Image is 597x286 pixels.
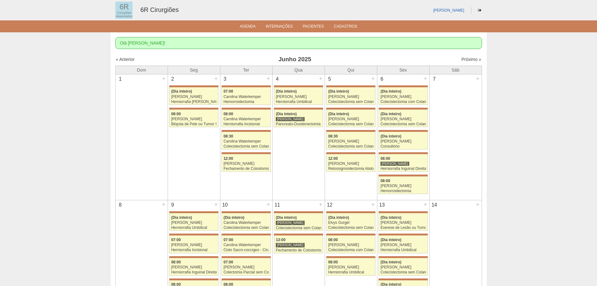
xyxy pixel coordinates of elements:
[273,200,282,210] div: 11
[326,256,375,258] div: Key: Maria Braido
[380,270,426,274] div: Colecistectomia sem Colangiografia VL
[115,66,168,74] th: Dom
[328,167,374,171] div: Retossigmoidectomia Abdominal
[377,200,387,210] div: 13
[328,248,374,252] div: Colecistectomia com Colangiografia VL
[379,213,427,231] a: (Dia inteiro) [PERSON_NAME] Exerese de Lesão ou Tumor de Pele
[370,74,376,83] div: +
[326,87,375,105] a: (Dia inteiro) [PERSON_NAME] Colecistectomia sem Colangiografia VL
[380,89,401,94] span: (Dia inteiro)
[274,211,323,213] div: Key: Maria Braido
[140,6,179,13] a: 6R Cirurgiões
[222,235,270,253] a: 07:00 Carolina Waterkemper Cisto Sacro-coccígeo - Cirurgia
[223,162,269,166] div: [PERSON_NAME]
[325,74,335,84] div: 5
[222,108,270,110] div: Key: Maria Braido
[379,87,427,105] a: (Dia inteiro) [PERSON_NAME] Colecistectomia com Colangiografia VL
[171,117,217,121] div: [PERSON_NAME]
[223,89,233,94] span: 07:00
[222,132,270,149] a: 08:30 Carolina Waterkemper Colecistectomia sem Colangiografia VL
[169,211,218,213] div: Key: Maria Braido
[222,87,270,105] a: 07:00 Carolina Waterkemper Hemorroidectomia
[379,130,427,132] div: Key: Maria Braido
[380,184,426,188] div: [PERSON_NAME]
[213,200,219,208] div: +
[303,24,324,30] a: Pacientes
[379,154,427,172] a: 08:00 [PERSON_NAME] Herniorrafia Inguinal Direita
[274,87,323,105] a: (Dia inteiro) [PERSON_NAME] Herniorrafia Umbilical
[171,270,217,274] div: Herniorrafia Inguinal Direita
[222,85,270,87] div: Key: Maria Braido
[380,265,426,269] div: [PERSON_NAME]
[326,154,375,172] a: 12:00 [PERSON_NAME] Retossigmoidectomia Abdominal
[379,152,427,154] div: Key: Maria Braido
[379,234,427,235] div: Key: Maria Braido
[161,74,166,83] div: +
[461,57,481,62] a: Próximo »
[115,37,482,49] div: Olá [PERSON_NAME]!
[222,154,270,172] a: 12:00 [PERSON_NAME] Fechamento de Colostomia ou Enterostomia
[380,215,401,220] span: (Dia inteiro)
[168,200,178,210] div: 9
[379,235,427,253] a: (Dia inteiro) [PERSON_NAME] Herniorrafia Umbilical
[169,278,218,280] div: Key: Maria Braido
[223,243,269,247] div: Carolina Waterkemper
[276,248,321,252] div: Fechamento de Colostomia ou Enterostomia
[379,258,427,276] a: (Dia inteiro) [PERSON_NAME] Colecistectomia sem Colangiografia VL
[328,134,338,138] span: 08:30
[116,200,125,210] div: 8
[276,226,321,230] div: Colecistectomia sem Colangiografia
[318,74,323,83] div: +
[223,144,269,148] div: Colecistectomia sem Colangiografia VL
[223,134,233,138] span: 08:30
[169,256,218,258] div: Key: Maria Braido
[213,74,219,83] div: +
[222,152,270,154] div: Key: Maria Braido
[266,24,293,30] a: Internações
[326,235,375,253] a: 08:00 [PERSON_NAME] Colecistectomia com Colangiografia VL
[380,156,390,161] span: 08:00
[222,278,270,280] div: Key: Maria Braido
[222,258,270,276] a: 07:00 [PERSON_NAME] Colectomia Parcial sem Colostomia
[222,256,270,258] div: Key: Maria Braido
[223,260,233,264] span: 07:00
[223,156,233,161] span: 12:00
[171,95,217,99] div: [PERSON_NAME]
[222,234,270,235] div: Key: Maria Braido
[223,95,269,99] div: Carolina Waterkemper
[326,132,375,149] a: 08:30 [PERSON_NAME] Colecistectomia sem Colangiografia VL
[379,278,427,280] div: Key: Maria Braido
[328,260,338,264] span: 08:00
[326,258,375,276] a: 08:00 [PERSON_NAME] Herniorrafia Umbilical
[328,221,374,225] div: Elvys Gurgel
[161,200,166,208] div: +
[377,74,387,84] div: 6
[380,117,426,121] div: [PERSON_NAME]
[380,100,426,104] div: Colecistectomia com Colangiografia VL
[223,265,269,269] div: [PERSON_NAME]
[380,122,426,126] div: Colecistectomia sem Colangiografia VL
[328,226,374,230] div: Colecistectomia sem Colangiografia VL
[328,139,374,143] div: [PERSON_NAME]
[328,95,374,99] div: [PERSON_NAME]
[274,108,323,110] div: Key: Maria Braido
[326,85,375,87] div: Key: Maria Braido
[423,200,428,208] div: +
[169,85,218,87] div: Key: Maria Braido
[380,260,401,264] span: (Dia inteiro)
[380,238,401,242] span: (Dia inteiro)
[380,243,426,247] div: [PERSON_NAME]
[222,110,270,127] a: 08:00 Carolina Waterkemper Herniorrafia Incisional
[430,200,439,210] div: 14
[276,215,297,220] span: (Dia inteiro)
[266,74,271,83] div: +
[380,112,401,116] span: (Dia inteiro)
[220,74,230,84] div: 3
[240,24,256,30] a: Agenda
[169,235,218,253] a: 07:00 [PERSON_NAME] Herniorrafia Incisional
[171,215,192,220] span: (Dia inteiro)
[169,234,218,235] div: Key: Maria Braido
[169,110,218,127] a: 09:00 [PERSON_NAME] Biópsia de Pele ou Tumor Superficial
[223,248,269,252] div: Cisto Sacro-coccígeo - Cirurgia
[223,139,269,143] div: Carolina Waterkemper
